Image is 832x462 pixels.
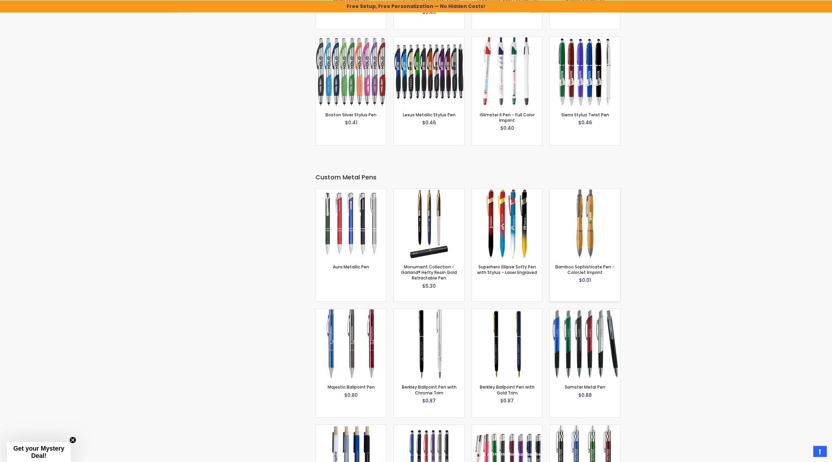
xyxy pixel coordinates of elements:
span: $0.46 [422,119,436,126]
a: Earl Custom Gel Pen [472,424,542,430]
a: Superhero Ellipse Softy Pen with Stylus - Laser Engraved [477,264,537,275]
a: Sierra Stylus Twist Pen [561,112,609,117]
img: Sierra Stylus Twist Pen [550,36,620,107]
img: Monument Collection - Garland® Hefty Resin Gold Retractable Pen [394,188,464,259]
span: $5.30 [422,282,436,289]
a: Sierra Stylus Twist Pen [550,36,620,42]
a: Samster Metal Pen [565,384,605,390]
a: Berkley Ballpoint Pen with Chrome Trim [402,384,457,395]
span: Custom Metal Pens [315,172,376,181]
span: $0.46 [578,119,592,126]
img: Aura Metallic Pen [316,188,386,259]
a: Monument Collection - Garland® Hefty Resin Gold Retractable Pen [394,188,464,194]
a: Superhero Ellipse Softy Pen with Stylus - Laser Engraved [472,188,542,194]
a: Samster Metal Pen [550,308,620,314]
a: Berkley Ballpoint Pen with Chrome Trim [394,308,464,314]
a: Berkley Ballpoint Pen with Gold Trim [480,384,535,395]
a: iSlimster II Pen - Full Color Imprint [472,36,542,42]
div: Get your Mystery Deal!Close teaser [7,442,71,462]
a: Bamboo Sophisticate Pen - ColorJet Imprint [555,264,615,275]
img: Berkley Ballpoint Pen with Gold Trim [472,309,542,379]
img: Boston Silver Stylus Pen [316,36,386,107]
span: Get your Mystery Deal! [13,445,64,459]
span: $0.80 [344,391,358,398]
a: Lexus Metallic Stylus Pen [394,36,464,42]
a: Monument Collection - Garland® Hefty Resin Gold Retractable Pen [401,264,457,281]
a: Bamboo Sophisticate Pen - ColorJet Imprint [550,188,620,194]
a: Lexus Metallic Stylus Pen [403,112,456,117]
button: Close teaser [69,436,76,443]
span: $0.88 [578,391,592,398]
img: Majestic Ballpoint Pen [316,309,386,379]
span: $0.87 [422,397,436,404]
a: Gratia Ballpoint Pen [550,424,620,430]
iframe: Google Customer Reviews [775,443,832,462]
a: Berkley Ballpoint Pen with Gold Trim [472,308,542,314]
img: Lexus Metallic Stylus Pen [394,36,464,107]
a: iSlimster II Pen - Full Color Imprint [480,112,535,123]
img: Samster Metal Pen [550,309,620,379]
img: Superhero Ellipse Softy Pen with Stylus - Laser Engraved [472,188,542,259]
a: Majestic Ballpoint Pen [328,384,375,390]
a: Aura Metallic Pen [316,188,386,194]
a: Boston Silver Stylus Pen [326,112,376,117]
span: $0.01 [579,276,591,283]
a: Minnelli Softy Pen with Stylus - Laser Engraved [394,424,464,430]
img: Bamboo Sophisticate Pen - ColorJet Imprint [550,188,620,259]
a: Aura Metallic Pen [333,264,369,269]
img: iSlimster II Pen - Full Color Imprint [472,36,542,107]
span: $0.40 [500,124,514,131]
a: Eco-Friendly Aluminum Bali Satin Soft Touch Gel Click Pen [316,424,386,430]
a: Boston Silver Stylus Pen [316,36,386,42]
span: $0.41 [345,119,357,126]
a: Majestic Ballpoint Pen [316,308,386,314]
span: $0.87 [500,397,514,404]
img: Berkley Ballpoint Pen with Chrome Trim [394,309,464,379]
